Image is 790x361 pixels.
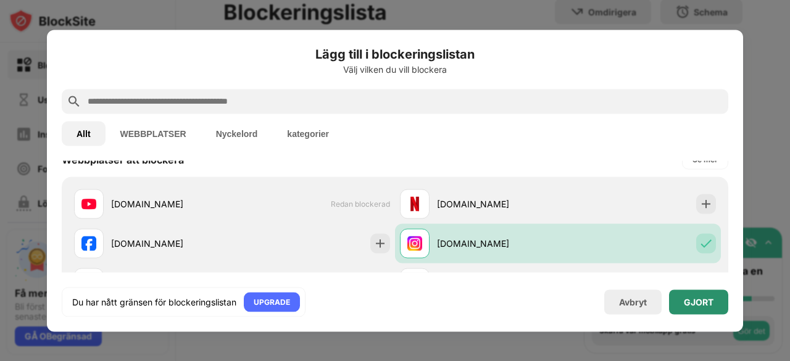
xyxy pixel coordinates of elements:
[81,236,96,251] img: favicons
[619,297,647,307] div: Avbryt
[437,237,558,250] div: [DOMAIN_NAME]
[254,296,290,308] div: UPGRADE
[684,297,713,307] div: GJORT
[437,197,558,210] div: [DOMAIN_NAME]
[407,236,422,251] img: favicons
[62,64,728,74] div: Välj vilken du vill blockera
[111,237,232,250] div: [DOMAIN_NAME]
[272,121,344,146] button: kategorier
[62,44,728,63] h6: Lägg till i blockeringslistan
[106,121,201,146] button: WEBBPLATSER
[331,199,390,209] span: Redan blockerad
[407,196,422,211] img: favicons
[111,197,232,210] div: [DOMAIN_NAME]
[67,94,81,109] img: search.svg
[81,196,96,211] img: favicons
[62,121,106,146] button: Allt
[201,121,273,146] button: Nyckelord
[72,296,236,308] div: Du har nått gränsen för blockeringslistan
